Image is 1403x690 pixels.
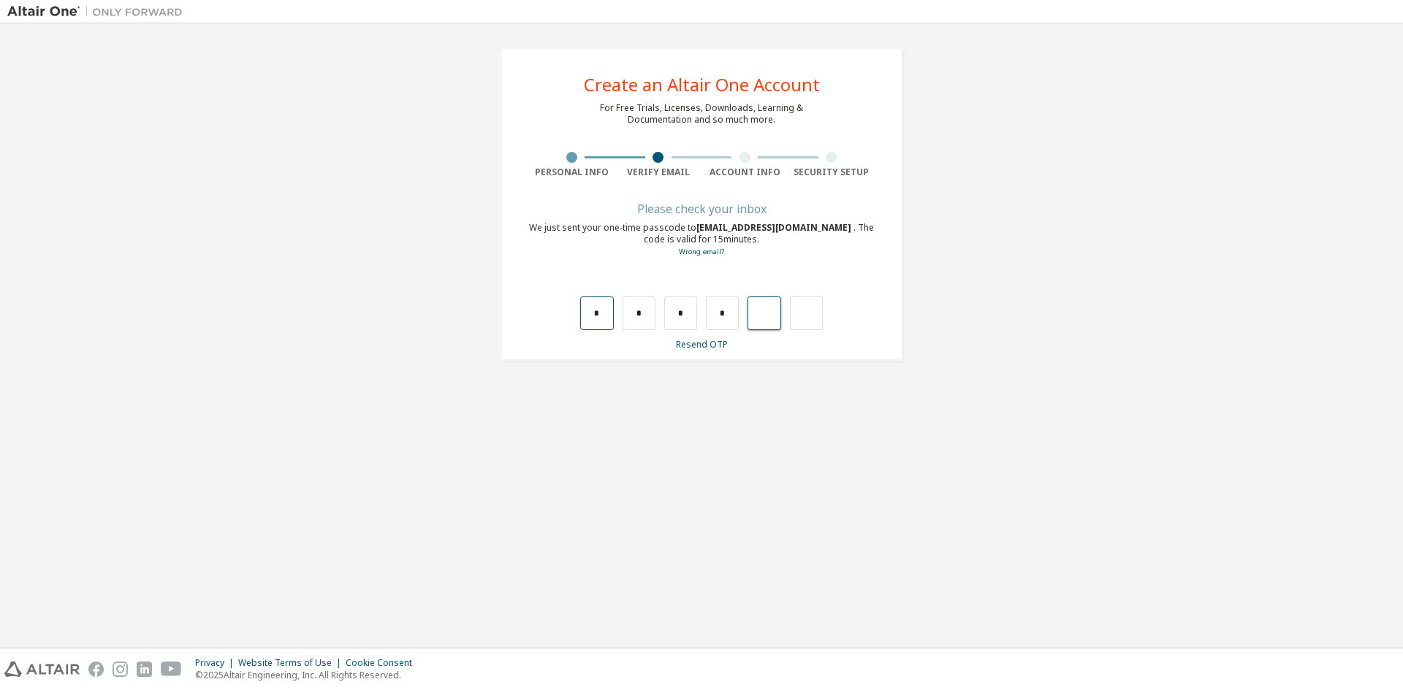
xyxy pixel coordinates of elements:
[346,657,421,669] div: Cookie Consent
[528,166,615,178] div: Personal Info
[676,338,728,350] a: Resend OTP
[528,222,875,258] div: We just sent your one-time passcode to . The code is valid for 15 minutes.
[788,166,875,178] div: Security Setup
[195,657,238,669] div: Privacy
[88,662,104,677] img: facebook.svg
[701,166,788,178] div: Account Info
[4,662,80,677] img: altair_logo.svg
[696,221,853,234] span: [EMAIL_ADDRESS][DOMAIN_NAME]
[113,662,128,677] img: instagram.svg
[584,76,820,93] div: Create an Altair One Account
[600,102,803,126] div: For Free Trials, Licenses, Downloads, Learning & Documentation and so much more.
[195,669,421,681] p: © 2025 Altair Engineering, Inc. All Rights Reserved.
[7,4,190,19] img: Altair One
[679,247,724,256] a: Go back to the registration form
[137,662,152,677] img: linkedin.svg
[161,662,182,677] img: youtube.svg
[238,657,346,669] div: Website Terms of Use
[615,166,702,178] div: Verify Email
[528,204,875,213] div: Please check your inbox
